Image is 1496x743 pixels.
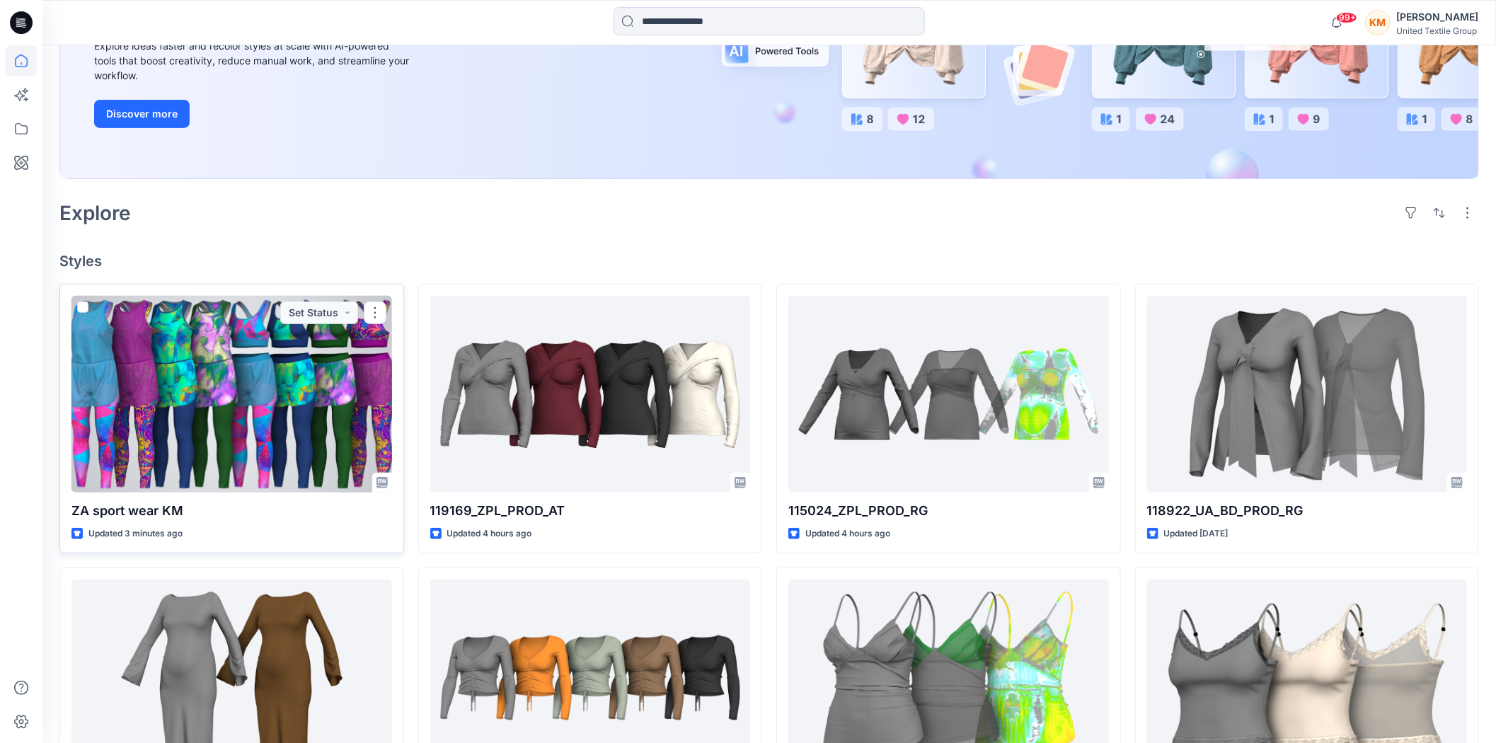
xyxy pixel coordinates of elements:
[1147,501,1468,521] p: 118922_UA_BD_PROD_RG
[94,100,190,128] button: Discover more
[805,526,890,541] p: Updated 4 hours ago
[1365,10,1391,35] div: KM
[788,296,1109,493] a: 115024_ZPL_PROD_RG
[94,100,413,128] a: Discover more
[430,501,751,521] p: 119169_ZPL_PROD_AT
[1164,526,1229,541] p: Updated [DATE]
[1336,12,1357,23] span: 99+
[430,296,751,493] a: 119169_ZPL_PROD_AT
[59,253,1479,270] h4: Styles
[788,501,1109,521] p: 115024_ZPL_PROD_RG
[71,296,392,493] a: ZA sport wear KM
[1147,296,1468,493] a: 118922_UA_BD_PROD_RG
[1396,25,1478,36] div: United Textile Group
[94,38,413,83] div: Explore ideas faster and recolor styles at scale with AI-powered tools that boost creativity, red...
[71,501,392,521] p: ZA sport wear KM
[88,526,183,541] p: Updated 3 minutes ago
[447,526,532,541] p: Updated 4 hours ago
[1396,8,1478,25] div: [PERSON_NAME]
[59,202,131,224] h2: Explore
